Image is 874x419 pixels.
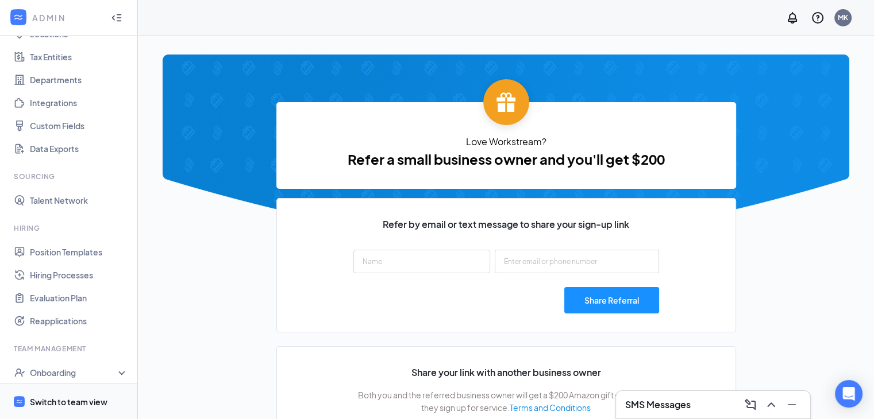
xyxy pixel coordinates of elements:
div: ADMIN [32,12,101,24]
svg: Collapse [111,12,122,24]
div: Team Management [14,344,126,354]
input: Name [353,250,490,273]
button: ChevronUp [762,395,780,414]
a: Talent Network [30,189,128,212]
button: Minimize [783,395,801,414]
span: Refer by email or text message to share your sign-up link [383,217,629,231]
span: Love Workstream? [276,134,736,149]
button: ComposeMessage [741,395,760,414]
div: MK [838,13,848,22]
div: Hiring [14,223,126,233]
svg: ComposeMessage [744,398,757,412]
div: Open Intercom Messenger [835,380,863,408]
span: Terms and Conditions [510,402,591,413]
a: Integrations [30,91,128,114]
a: Position Templates [30,240,128,263]
a: Evaluation Plan [30,286,128,309]
svg: QuestionInfo [811,11,825,25]
svg: UserCheck [14,367,25,378]
a: Custom Fields [30,114,128,137]
svg: Notifications [786,11,799,25]
span: Share Referral [584,294,639,307]
a: Data Exports [30,137,128,160]
a: Hiring Processes [30,263,128,286]
div: Switch to team view [30,396,107,408]
input: Enter email or phone number [495,250,659,273]
svg: WorkstreamLogo [13,11,24,23]
div: Sourcing [14,172,126,181]
span: Share your link with another business owner [353,365,659,379]
svg: ChevronUp [764,398,778,412]
svg: Minimize [785,398,799,412]
a: Reapplications [30,309,128,332]
button: Share Referral [564,287,659,313]
img: gift-white.8fc9371b67a39ab3b382.svg [496,92,517,112]
h3: SMS Messages [625,398,691,411]
div: Onboarding [30,367,118,378]
a: Departments [30,68,128,91]
span: Refer a small business owner and you'll get $200 [276,149,736,170]
span: Both you and the referred business owner will get a $200 Amazon gift card when they sign up for s... [353,389,659,414]
svg: WorkstreamLogo [16,398,23,405]
a: Tax Entities [30,45,128,68]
